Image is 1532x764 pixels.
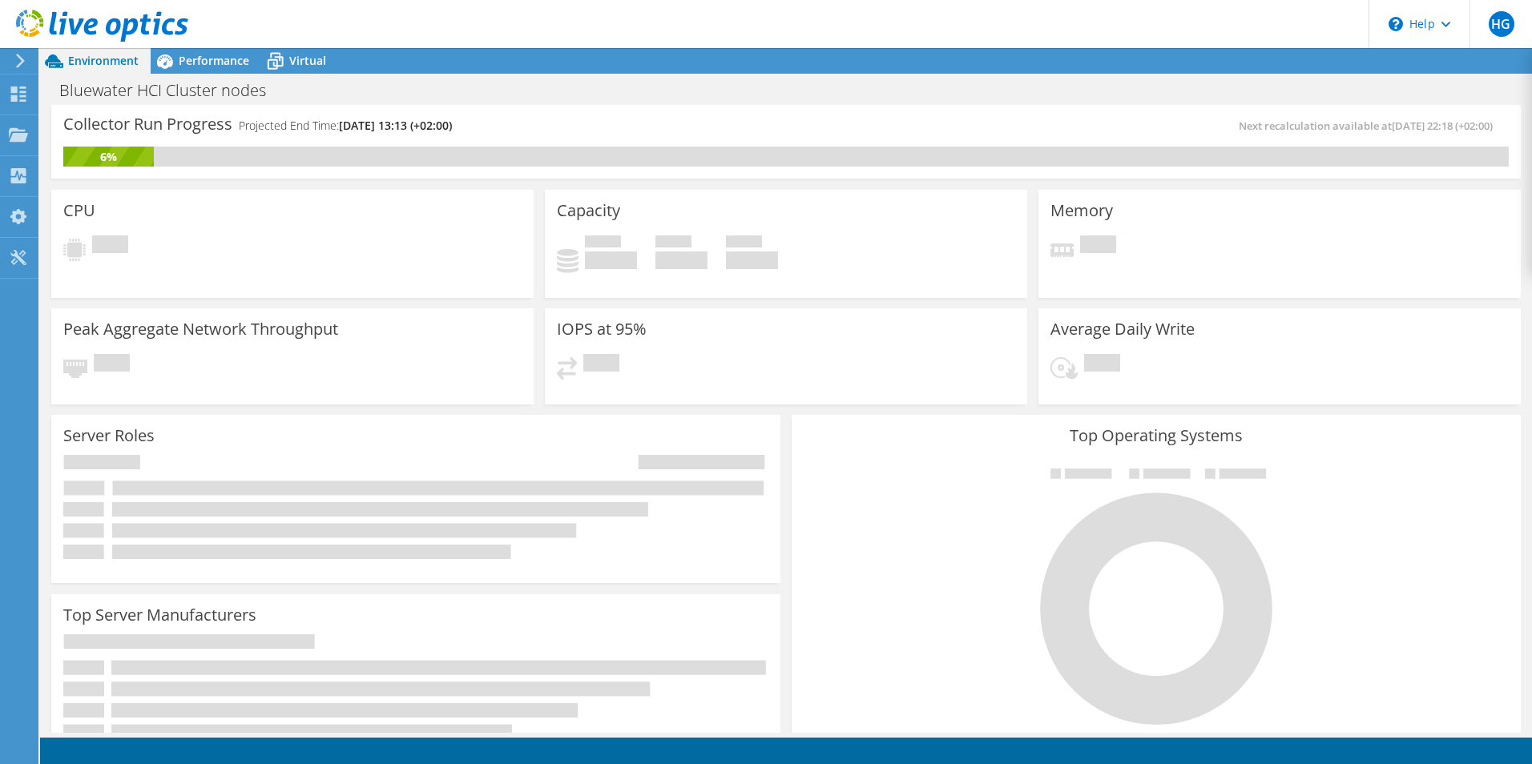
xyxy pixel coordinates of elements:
div: 6% [63,148,154,166]
h3: Top Server Manufacturers [63,606,256,624]
h4: 0 GiB [655,251,708,269]
span: Environment [68,53,139,68]
span: Virtual [289,53,326,68]
h3: Server Roles [63,427,155,444]
h3: Top Operating Systems [804,427,1509,444]
h3: Memory [1050,202,1113,219]
span: Performance [179,53,249,68]
h3: IOPS at 95% [557,320,647,338]
span: Next recalculation available at [1239,119,1501,133]
h4: 0 GiB [726,251,778,269]
h3: Peak Aggregate Network Throughput [63,320,338,338]
span: [DATE] 13:13 (+02:00) [339,118,452,133]
span: Pending [94,354,130,376]
h3: Average Daily Write [1050,320,1195,338]
h4: 0 GiB [585,251,637,269]
span: HG [1489,11,1514,37]
h3: CPU [63,202,95,219]
svg: \n [1389,17,1403,31]
span: [DATE] 22:18 (+02:00) [1392,119,1493,133]
h1: Bluewater HCI Cluster nodes [52,82,291,99]
h3: Capacity [557,202,620,219]
span: Total [726,235,762,251]
span: Pending [1084,354,1120,376]
span: Free [655,235,691,251]
h4: Projected End Time: [239,117,452,135]
span: Pending [1080,235,1116,257]
span: Pending [92,235,128,257]
span: Pending [583,354,619,376]
span: Used [585,235,621,251]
